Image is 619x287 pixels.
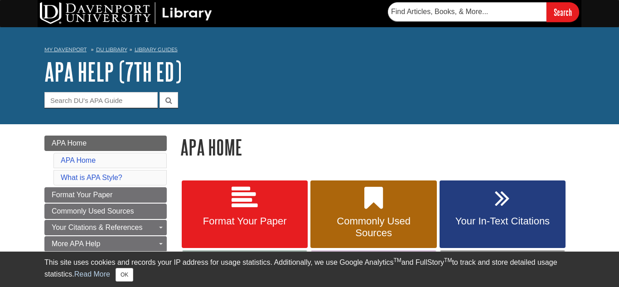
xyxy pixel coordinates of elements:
[74,270,110,278] a: Read More
[446,215,559,227] span: Your In-Text Citations
[189,215,301,227] span: Format Your Paper
[52,224,142,231] span: Your Citations & References
[180,136,575,159] h1: APA Home
[44,92,158,108] input: Search DU's APA Guide
[44,58,182,86] a: APA Help (7th Ed)
[546,2,579,22] input: Search
[52,139,87,147] span: APA Home
[40,2,212,24] img: DU Library
[317,215,430,239] span: Commonly Used Sources
[44,44,575,58] nav: breadcrumb
[44,136,167,151] a: APA Home
[116,268,133,282] button: Close
[44,187,167,203] a: Format Your Paper
[44,220,167,235] a: Your Citations & References
[44,204,167,219] a: Commonly Used Sources
[96,46,127,53] a: DU Library
[440,180,566,248] a: Your In-Text Citations
[444,257,452,263] sup: TM
[52,191,112,199] span: Format Your Paper
[44,46,87,54] a: My Davenport
[52,240,100,248] span: More APA Help
[182,180,308,248] a: Format Your Paper
[61,156,96,164] a: APA Home
[393,257,401,263] sup: TM
[61,174,122,181] a: What is APA Style?
[388,2,579,22] form: Searches DU Library's articles, books, and more
[388,2,546,21] input: Find Articles, Books, & More...
[44,257,575,282] div: This site uses cookies and records your IP address for usage statistics. Additionally, we use Goo...
[310,180,436,248] a: Commonly Used Sources
[44,236,167,252] a: More APA Help
[135,46,178,53] a: Library Guides
[52,207,134,215] span: Commonly Used Sources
